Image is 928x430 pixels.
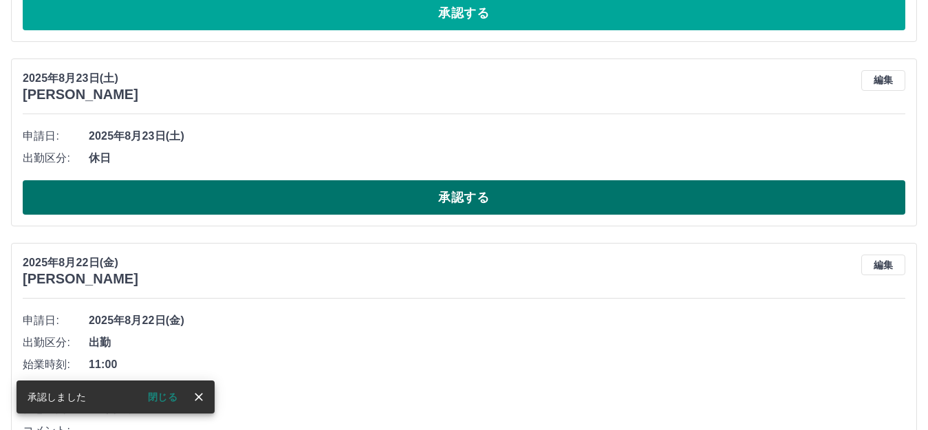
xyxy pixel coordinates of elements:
h3: [PERSON_NAME] [23,271,138,287]
span: 1時間0分 [89,400,905,417]
p: 2025年8月23日(土) [23,70,138,87]
span: 11:00 [89,356,905,373]
span: 出勤区分: [23,334,89,351]
button: 承認する [23,180,905,215]
span: 2025年8月23日(土) [89,128,905,144]
button: 編集 [861,70,905,91]
span: 終業時刻: [23,378,89,395]
div: 承認しました [28,385,86,409]
span: 出勤区分: [23,150,89,166]
span: 2025年8月22日(金) [89,312,905,329]
span: 休日 [89,150,905,166]
span: 出勤 [89,334,905,351]
button: 編集 [861,255,905,275]
span: 申請日: [23,312,89,329]
p: 2025年8月22日(金) [23,255,138,271]
span: 申請日: [23,128,89,144]
h3: [PERSON_NAME] [23,87,138,103]
button: close [188,387,209,407]
span: 18:00 [89,378,905,395]
span: 始業時刻: [23,356,89,373]
button: 閉じる [137,387,188,407]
